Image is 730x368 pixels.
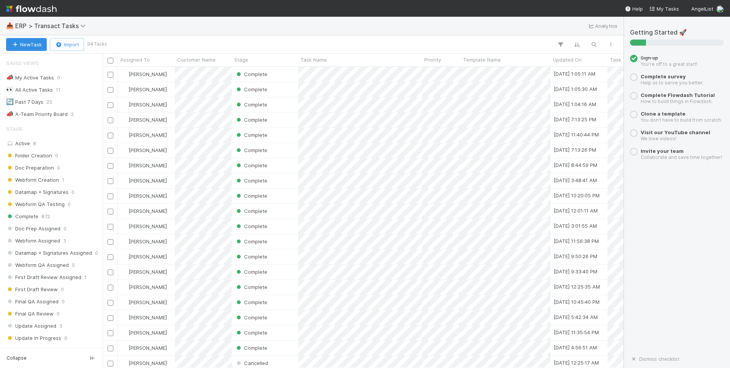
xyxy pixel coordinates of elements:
span: Update In Progress [6,333,61,343]
span: 0 [62,297,65,306]
div: [PERSON_NAME] [121,329,167,336]
span: Assigned To [120,56,150,63]
span: 🔄 [6,98,14,105]
span: 0 [63,224,67,233]
small: Help us to serve you better. [641,80,703,86]
span: Complete [235,254,267,260]
span: Webform Creation [6,175,59,185]
span: My Tasks [649,6,679,12]
a: Clone a template [641,111,686,117]
div: [DATE] 11:56:38 PM [554,237,599,245]
span: [PERSON_NAME] [129,314,167,320]
a: Complete Flowdash Tutorial [641,92,715,98]
span: Template Name [463,56,501,63]
div: [PERSON_NAME] [121,253,167,260]
div: Help [625,5,643,13]
span: ERP > Transact Tasks [15,22,89,30]
div: [PERSON_NAME] [121,131,167,139]
span: Task Name [300,56,327,63]
input: Toggle Row Selected [108,209,113,214]
div: [DATE] 12:01:11 AM [554,207,598,214]
span: Complete [235,102,267,108]
div: [PERSON_NAME] [121,222,167,230]
small: Collaborate and save time together! [641,154,722,160]
div: A-Team Priority Board [6,109,68,119]
img: avatar_f5fedbe2-3a45-46b0-b9bb-d3935edf1c24.png [121,223,127,229]
img: avatar_f5fedbe2-3a45-46b0-b9bb-d3935edf1c24.png [121,102,127,108]
span: [PERSON_NAME] [129,284,167,290]
span: Complete survey [641,73,686,79]
input: Toggle Row Selected [108,163,113,169]
img: logo-inverted-e16ddd16eac7371096b0.svg [6,2,57,15]
div: Complete [235,70,267,78]
span: Webform QA Assigned [6,260,69,270]
span: 11 [56,85,60,95]
span: Complete [235,208,267,214]
span: 0 [68,200,71,209]
input: Toggle Row Selected [108,133,113,138]
div: [DATE] 12:25:35 AM [554,283,600,290]
img: avatar_f5fedbe2-3a45-46b0-b9bb-d3935edf1c24.png [121,117,127,123]
input: Toggle Row Selected [108,224,113,230]
a: Dismiss checklist [630,356,679,362]
input: Toggle Row Selected [108,102,113,108]
div: [PERSON_NAME] [121,268,167,276]
span: 0 [95,248,98,258]
h5: Getting Started 🚀 [630,29,724,36]
input: Toggle Row Selected [108,361,113,366]
span: Complete [235,162,267,168]
div: Complete [235,192,267,200]
a: My Tasks [649,5,679,13]
span: Collapse [6,355,27,362]
input: Toggle Row Selected [108,178,113,184]
span: Sign up [641,55,658,61]
div: [PERSON_NAME] [121,344,167,352]
span: 3 [63,236,66,246]
span: Folder Creation [6,151,52,160]
img: avatar_f5fedbe2-3a45-46b0-b9bb-d3935edf1c24.png [121,284,127,290]
input: Toggle Row Selected [108,285,113,290]
div: [DATE] 8:44:59 PM [554,161,597,169]
span: 1 [84,273,87,282]
span: Stage [6,121,22,136]
div: [PERSON_NAME] [121,314,167,321]
small: How to build things in Flowdash. [641,98,713,104]
div: Complete [235,268,267,276]
img: avatar_f5fedbe2-3a45-46b0-b9bb-d3935edf1c24.png [121,208,127,214]
small: We love videos! [641,136,676,141]
img: avatar_f5fedbe2-3a45-46b0-b9bb-d3935edf1c24.png [121,162,127,168]
span: 1 [62,175,64,185]
span: Updated On [553,56,582,63]
span: Complete [235,284,267,290]
div: [PERSON_NAME] [121,86,167,93]
span: Task Type [610,56,635,63]
span: 0 [73,346,76,355]
span: Invite your team [641,148,684,154]
span: [PERSON_NAME] [129,193,167,199]
div: Cancelled [235,359,268,367]
div: [DATE] 5:42:34 AM [554,313,598,321]
img: avatar_f5fedbe2-3a45-46b0-b9bb-d3935edf1c24.png [121,330,127,336]
span: [PERSON_NAME] [129,360,167,366]
span: [PERSON_NAME] [129,345,167,351]
small: 94 Tasks [87,41,107,48]
div: [DATE] 1:05:30 AM [554,85,597,93]
span: Complete [235,238,267,244]
span: Webform QA Testing [6,200,65,209]
img: avatar_f5fedbe2-3a45-46b0-b9bb-d3935edf1c24.png [121,147,127,153]
div: [PERSON_NAME] [121,101,167,108]
img: avatar_f5fedbe2-3a45-46b0-b9bb-d3935edf1c24.png [121,345,127,351]
span: QA Feedback Assigned [6,346,70,355]
span: 25 [46,97,52,107]
button: Import [50,38,84,51]
span: 2 [71,109,74,119]
span: First Draft Review [6,285,58,294]
input: Toggle Row Selected [108,72,113,78]
div: [PERSON_NAME] [121,116,167,124]
span: 📣 [6,111,14,117]
span: Saved Views [6,56,39,71]
div: [DATE] 12:25:17 AM [554,359,599,366]
span: [PERSON_NAME] [129,102,167,108]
